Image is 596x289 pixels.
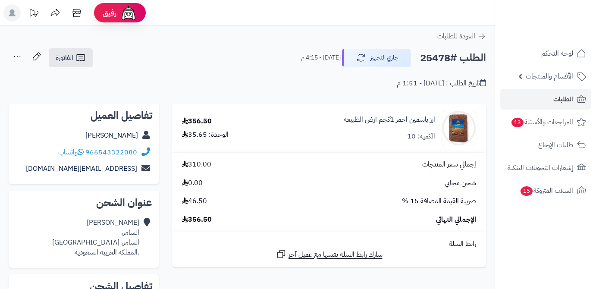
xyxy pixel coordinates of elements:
div: الوحدة: 35.65 [182,130,229,140]
span: الطلبات [553,93,573,105]
a: طلبات الإرجاع [500,135,591,155]
a: الفاتورة [49,48,93,67]
span: رفيق [103,8,116,18]
div: الكمية: 10 [407,132,435,141]
a: 966543322080 [85,147,137,157]
img: Red-Jasmine-Rice.jpg.320x400_q95_upscale-True-90x90.jpg [442,111,476,145]
a: شارك رابط السلة نفسها مع عميل آخر [276,249,383,260]
span: 310.00 [182,160,211,170]
span: الإجمالي النهائي [436,215,476,225]
span: طلبات الإرجاع [538,139,573,151]
a: ارز ياسمين احمر 1كجم ارض الطبيعة [344,115,435,125]
a: المراجعات والأسئلة13 [500,112,591,132]
a: تحديثات المنصة [23,4,44,24]
span: الأقسام والمنتجات [526,70,573,82]
span: 13 [511,118,524,127]
span: إجمالي سعر المنتجات [422,160,476,170]
img: logo-2.png [537,23,588,41]
a: الطلبات [500,89,591,110]
div: [PERSON_NAME] السامر، السامر، [GEOGRAPHIC_DATA] .المملكة العربية السعودية [52,218,139,257]
span: 15 [521,186,533,196]
span: شحن مجاني [445,178,476,188]
span: السلات المتروكة [520,185,573,197]
h2: عنوان الشحن [16,198,152,208]
a: [EMAIL_ADDRESS][DOMAIN_NAME] [26,163,137,174]
a: العودة للطلبات [437,31,486,41]
a: السلات المتروكة15 [500,180,591,201]
span: ضريبة القيمة المضافة 15 % [402,196,476,206]
span: الفاتورة [56,53,73,63]
button: جاري التجهيز [342,49,411,67]
h2: تفاصيل العميل [16,110,152,121]
a: إشعارات التحويلات البنكية [500,157,591,178]
span: المراجعات والأسئلة [511,116,573,128]
span: إشعارات التحويلات البنكية [508,162,573,174]
span: 0.00 [182,178,203,188]
span: 46.50 [182,196,207,206]
span: شارك رابط السلة نفسها مع عميل آخر [289,250,383,260]
span: لوحة التحكم [541,47,573,60]
span: العودة للطلبات [437,31,475,41]
div: تاريخ الطلب : [DATE] - 1:51 م [397,79,486,88]
a: [PERSON_NAME] [85,130,138,141]
h2: الطلب #25478 [420,49,486,67]
div: رابط السلة [176,239,483,249]
div: 356.50 [182,116,212,126]
a: لوحة التحكم [500,43,591,64]
a: واتساب [58,147,84,157]
span: 356.50 [182,215,212,225]
small: [DATE] - 4:15 م [301,53,341,62]
img: ai-face.png [120,4,137,22]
